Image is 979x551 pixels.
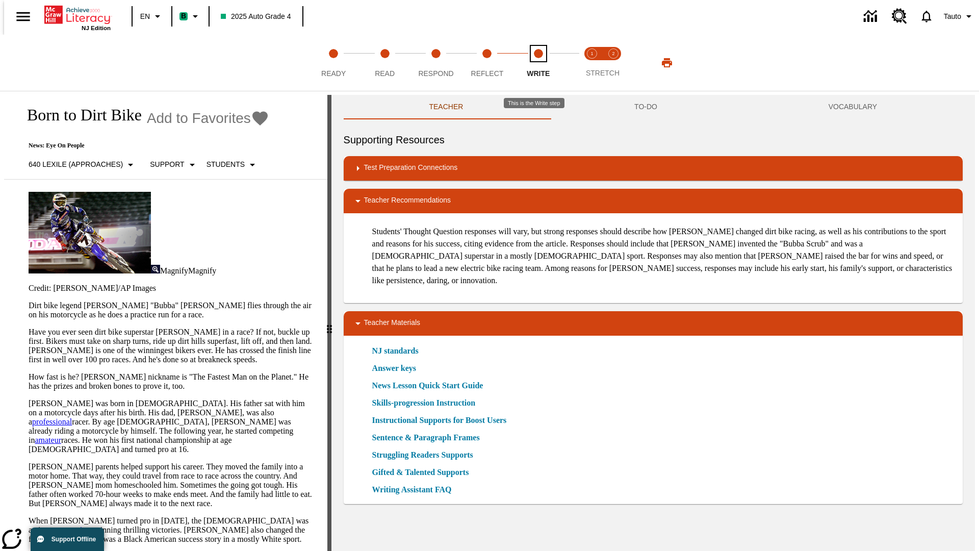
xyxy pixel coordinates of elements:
p: Students [207,159,245,170]
span: EN [140,11,150,22]
span: Reflect [471,69,504,78]
a: sensation [60,525,91,534]
a: Writing Assistant FAQ [372,484,458,496]
img: Magnify [151,265,160,273]
button: Reflect step 4 of 5 [457,35,517,91]
p: [PERSON_NAME] was born in [DEMOGRAPHIC_DATA]. His father sat with him on a motorcycle days after ... [29,399,315,454]
button: Language: EN, Select a language [136,7,168,26]
button: Teacher [344,95,549,119]
button: Select Lexile, 640 Lexile (Approaches) [24,156,141,174]
div: reading [4,95,327,546]
a: Notifications [913,3,940,30]
button: Ready step 1 of 5 [304,35,363,91]
a: professional [32,417,72,426]
button: Profile/Settings [940,7,979,26]
button: Open side menu [8,2,38,32]
span: Support Offline [51,536,96,543]
button: VOCABULARY [743,95,963,119]
a: Answer keys, Will open in new browser window or tab [372,362,416,374]
span: STRETCH [586,69,620,77]
span: 2025 Auto Grade 4 [221,11,291,22]
p: Have you ever seen dirt bike superstar [PERSON_NAME] in a race? If not, buckle up first. Bikers m... [29,328,315,364]
a: Resource Center, Will open in new tab [886,3,913,30]
a: Instructional Supports for Boost Users, Will open in new browser window or tab [372,414,507,427]
h1: Born to Dirt Bike [16,106,142,124]
span: B [181,10,186,22]
p: Students' Thought Question responses will vary, but strong responses should describe how [PERSON_... [372,226,955,287]
a: amateur [35,436,61,444]
button: Scaffolds, Support [146,156,202,174]
button: Stretch Respond step 2 of 2 [599,35,628,91]
div: activity [331,95,975,551]
div: Home [44,4,111,31]
button: Select Student [202,156,263,174]
span: Tauto [944,11,961,22]
p: Dirt bike legend [PERSON_NAME] "Bubba" [PERSON_NAME] flies through the air on his motorcycle as h... [29,301,315,319]
p: News: Eye On People [16,142,269,149]
div: Teacher Materials [344,311,963,336]
button: TO-DO [549,95,743,119]
div: Press Enter or Spacebar and then press right and left arrow keys to move the slider [327,95,331,551]
span: Ready [321,69,346,78]
a: Struggling Readers Supports [372,449,479,461]
span: Read [375,69,395,78]
p: 640 Lexile (Approaches) [29,159,123,170]
div: This is the Write step [504,98,564,108]
span: NJ Edition [82,25,111,31]
p: How fast is he? [PERSON_NAME] nickname is "The Fastest Man on the Planet." He has the prizes and ... [29,372,315,391]
a: Skills-progression Instruction, Will open in new browser window or tab [372,397,476,409]
a: Data Center [858,3,886,31]
div: Instructional Panel Tabs [344,95,963,119]
a: News Lesson Quick Start Guide, Will open in new browser window or tab [372,380,483,392]
text: 2 [612,51,614,56]
div: Teacher Recommendations [344,189,963,213]
p: When [PERSON_NAME] turned pro in [DATE], the [DEMOGRAPHIC_DATA] was an instant , winning thrillin... [29,516,315,544]
a: Gifted & Talented Supports [372,466,475,479]
button: Read step 2 of 5 [355,35,414,91]
button: Add to Favorites - Born to Dirt Bike [147,109,269,127]
button: Respond step 3 of 5 [406,35,466,91]
h6: Supporting Resources [344,132,963,148]
p: [PERSON_NAME] parents helped support his career. They moved the family into a motor home. That wa... [29,462,315,508]
a: Sentence & Paragraph Frames, Will open in new browser window or tab [372,432,480,444]
p: Credit: [PERSON_NAME]/AP Images [29,284,315,293]
span: Respond [418,69,453,78]
span: Add to Favorites [147,110,251,127]
button: Write step 5 of 5 [509,35,568,91]
button: Support Offline [31,528,104,551]
div: Test Preparation Connections [344,156,963,181]
p: Support [150,159,184,170]
span: Magnify [160,266,188,275]
text: 1 [590,51,593,56]
span: Magnify [188,266,216,275]
p: Teacher Materials [364,317,421,330]
p: Teacher Recommendations [364,195,451,207]
span: Write [527,69,550,78]
a: NJ standards [372,345,425,357]
p: Test Preparation Connections [364,162,458,174]
img: Motocross racer James Stewart flies through the air on his dirt bike. [29,192,151,273]
button: Stretch Read step 1 of 2 [577,35,607,91]
button: Print [651,54,683,72]
button: Boost Class color is mint green. Change class color [175,7,205,26]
